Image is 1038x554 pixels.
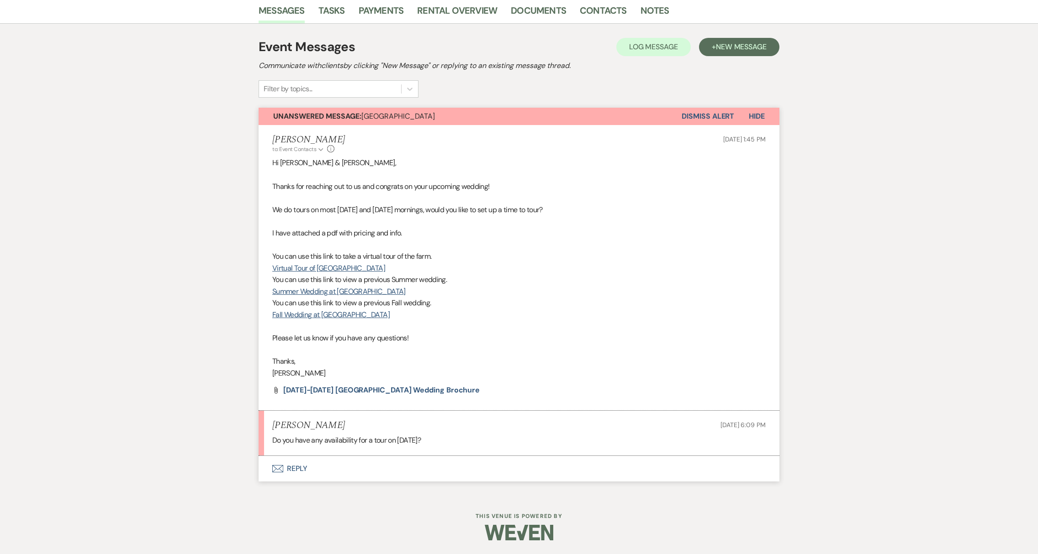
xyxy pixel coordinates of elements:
strong: Unanswered Message: [273,111,361,121]
span: You can use this link to view a previous Fall wedding. [272,298,431,308]
span: ould you like to set up a time to tour? [431,205,543,214]
span: Log Message [629,42,678,52]
p: [PERSON_NAME] [272,367,766,379]
button: Hide [734,108,779,125]
p: Thanks, [272,355,766,367]
p: Hi [PERSON_NAME] & [PERSON_NAME], [272,157,766,169]
div: Do you have any availability for a tour on [DATE]? [272,434,766,446]
div: Filter by topics... [264,84,312,94]
a: Messages [259,3,305,23]
a: Documents [511,3,566,23]
span: [DATE]-[DATE] [GEOGRAPHIC_DATA] Wedding Brochure [283,385,480,395]
p: You can use this link to take a virtual tour of the farm. [272,251,766,262]
h2: Communicate with clients by clicking "New Message" or replying to an existing message thread. [259,60,779,71]
h1: Event Messages [259,37,355,57]
span: New Message [716,42,767,52]
p: You can use this link to view a previous Summer wedding. [272,274,766,286]
span: [GEOGRAPHIC_DATA] [273,111,435,121]
a: Fall Wedding at [GEOGRAPHIC_DATA] [272,310,390,319]
button: +New Message [699,38,779,56]
h5: [PERSON_NAME] [272,134,345,146]
a: Summer Wedding at [GEOGRAPHIC_DATA] [272,287,406,296]
button: Unanswered Message:[GEOGRAPHIC_DATA] [259,108,682,125]
button: Reply [259,456,779,481]
span: [DATE] 6:09 PM [720,421,766,429]
span: Hide [749,111,765,121]
a: Contacts [580,3,627,23]
a: Payments [359,3,404,23]
a: Virtual Tour of [GEOGRAPHIC_DATA] [272,263,385,273]
span: [DATE] 1:45 PM [723,135,766,143]
img: Weven Logo [485,517,553,549]
button: Dismiss Alert [682,108,734,125]
p: I have attached a pdf with pricing and info. [272,227,766,239]
button: to: Event Contacts [272,145,325,153]
button: Log Message [616,38,691,56]
a: Tasks [318,3,345,23]
p: Please let us know if you have any questions! [272,332,766,344]
a: [DATE]-[DATE] [GEOGRAPHIC_DATA] Wedding Brochure [283,387,480,394]
a: Notes [641,3,669,23]
span: We do tours on most [DATE] and [DATE] mornings, w [272,205,431,214]
p: Thanks for reaching out to us and congrats on your upcoming wedding! [272,181,766,193]
span: to: Event Contacts [272,146,316,153]
h5: [PERSON_NAME] [272,420,345,431]
a: Rental Overview [417,3,497,23]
